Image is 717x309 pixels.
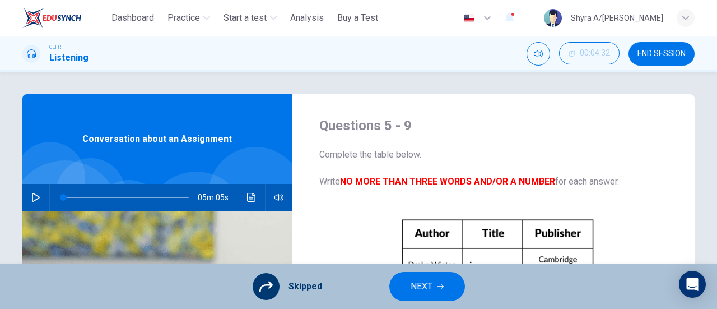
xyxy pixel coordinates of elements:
span: CEFR [49,43,61,51]
button: Start a test [219,8,281,28]
img: ELTC logo [22,7,81,29]
span: Buy a Test [337,11,378,25]
button: Buy a Test [333,8,383,28]
span: Dashboard [111,11,154,25]
img: en [462,14,476,22]
span: Practice [167,11,200,25]
div: Hide [559,42,620,66]
button: NEXT [389,272,465,301]
span: 05m 05s [198,184,238,211]
div: Shyra A/[PERSON_NAME] [571,11,663,25]
a: ELTC logo [22,7,107,29]
button: Analysis [286,8,328,28]
span: 00:04:32 [580,49,610,58]
button: Practice [163,8,215,28]
div: Open Intercom Messenger [679,271,706,298]
div: Mute [527,42,550,66]
span: Conversation about an Assignment [82,132,232,146]
span: NEXT [411,279,432,294]
button: Click to see the audio transcription [243,184,260,211]
button: 00:04:32 [559,42,620,64]
span: Start a test [224,11,267,25]
button: Dashboard [107,8,159,28]
h1: Listening [49,51,89,64]
img: Profile picture [544,9,562,27]
span: Analysis [290,11,324,25]
button: END SESSION [628,42,695,66]
h4: Questions 5 - 9 [319,117,677,135]
b: NO MORE THAN THREE WORDS AND/OR A NUMBER [340,176,555,187]
span: Complete the table below. Write for each answer. [319,148,677,188]
span: END SESSION [637,49,686,58]
span: Skipped [288,280,322,293]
